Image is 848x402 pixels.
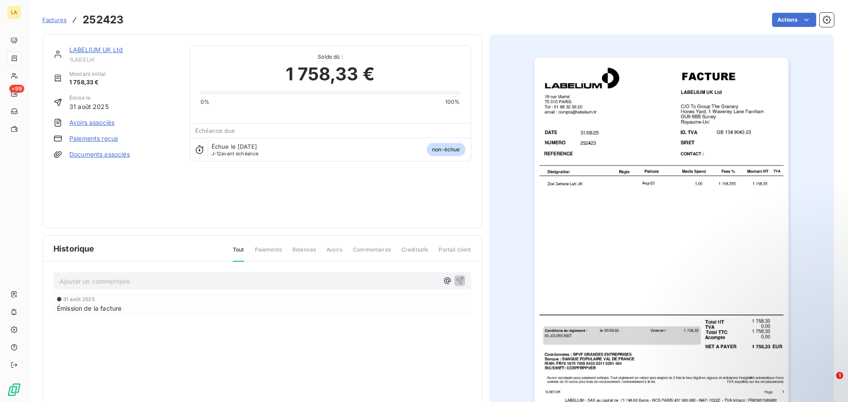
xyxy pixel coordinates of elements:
[818,372,839,393] iframe: Intercom live chat
[42,16,67,23] span: Factures
[69,46,123,53] a: LABELIUM UK Ltd
[53,243,95,255] span: Historique
[57,304,121,313] span: Émission de la facture
[427,143,465,156] span: non-échue
[353,246,391,261] span: Commentaires
[326,246,342,261] span: Avoirs
[69,118,114,127] a: Avoirs associés
[212,150,222,157] span: J-12
[42,15,67,24] a: Factures
[201,53,460,61] span: Solde dû :
[195,127,235,134] span: Échéance due
[83,12,124,28] h3: 252423
[69,150,130,159] a: Documents associés
[836,372,843,379] span: 1
[255,246,282,261] span: Paiements
[201,98,209,106] span: 0%
[69,78,106,87] span: 1 758,33 €
[445,98,460,106] span: 100%
[9,85,24,93] span: +99
[7,383,21,397] img: Logo LeanPay
[292,246,316,261] span: Relances
[7,5,21,19] div: LA
[69,56,179,63] span: 1LABEUK
[212,151,259,156] span: avant échéance
[69,94,109,102] span: Émise le
[439,246,471,261] span: Portail client
[286,61,375,87] span: 1 758,33 €
[69,102,109,111] span: 31 août 2025
[401,246,428,261] span: Creditsafe
[772,13,816,27] button: Actions
[671,316,848,378] iframe: Intercom notifications message
[63,297,95,302] span: 31 août 2025
[233,246,244,262] span: Tout
[69,70,106,78] span: Montant initial
[212,143,257,150] span: Échue le [DATE]
[69,134,118,143] a: Paiements reçus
